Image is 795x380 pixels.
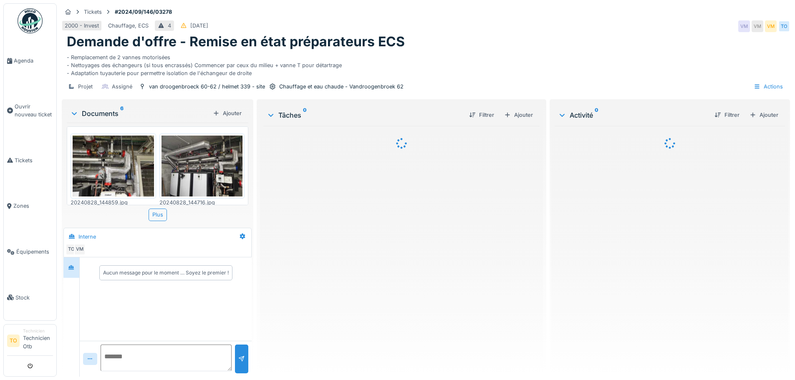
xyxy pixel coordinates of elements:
div: VM [738,20,750,32]
div: van droogenbroeck 60-62 / helmet 339 - site [149,83,265,91]
span: Ouvrir nouveau ticket [15,103,53,118]
div: Filtrer [711,109,743,121]
div: Filtrer [466,109,497,121]
div: Tickets [84,8,102,16]
div: TO [778,20,790,32]
span: Équipements [16,248,53,256]
div: Activité [558,110,708,120]
div: Chauffage et eau chaude - Vandroogenbroek 62 [279,83,404,91]
div: Ajouter [501,109,536,121]
a: Tickets [4,138,56,184]
img: k0n4ff0tfdqppixuyozobqohjczd [73,136,154,196]
sup: 6 [120,108,124,118]
div: Chauffage, ECS [108,22,149,30]
li: Technicien Otb [23,328,53,354]
div: TO [66,244,77,255]
div: Assigné [112,83,132,91]
div: Documents [70,108,209,118]
img: Badge_color-CXgf-gQk.svg [18,8,43,33]
div: VM [74,244,86,255]
a: Agenda [4,38,56,84]
span: Tickets [15,156,53,164]
div: 2000 - Invest [65,22,99,30]
div: Plus [149,209,167,221]
li: TO [7,335,20,347]
a: Stock [4,274,56,320]
div: Tâches [267,110,462,120]
img: 5g392laiqzv7jjld2s9ra2lv667i [162,136,243,196]
a: Équipements [4,229,56,275]
div: - Remplacement de 2 vannes motorisées - Nettoyages des échangeurs (si tous encrassés) Commencer p... [67,50,785,78]
div: 20240828_144859.jpg [71,199,156,206]
div: Aucun message pour le moment … Soyez le premier ! [103,269,229,277]
div: 20240828_144716.jpg [159,199,245,206]
a: TO TechnicienTechnicien Otb [7,328,53,356]
a: Zones [4,183,56,229]
h1: Demande d'offre - Remise en état préparateurs ECS [67,34,405,50]
div: 4 [168,22,171,30]
div: VM [765,20,777,32]
div: Ajouter [209,108,245,119]
div: Ajouter [746,109,782,121]
span: Agenda [14,57,53,65]
a: Ouvrir nouveau ticket [4,84,56,138]
div: Projet [78,83,93,91]
sup: 0 [595,110,598,120]
div: VM [752,20,763,32]
strong: #2024/09/146/03278 [111,8,175,16]
div: [DATE] [190,22,208,30]
span: Zones [13,202,53,210]
sup: 0 [303,110,307,120]
div: Technicien [23,328,53,334]
span: Stock [15,294,53,302]
div: Actions [750,81,787,93]
div: Interne [78,233,96,241]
